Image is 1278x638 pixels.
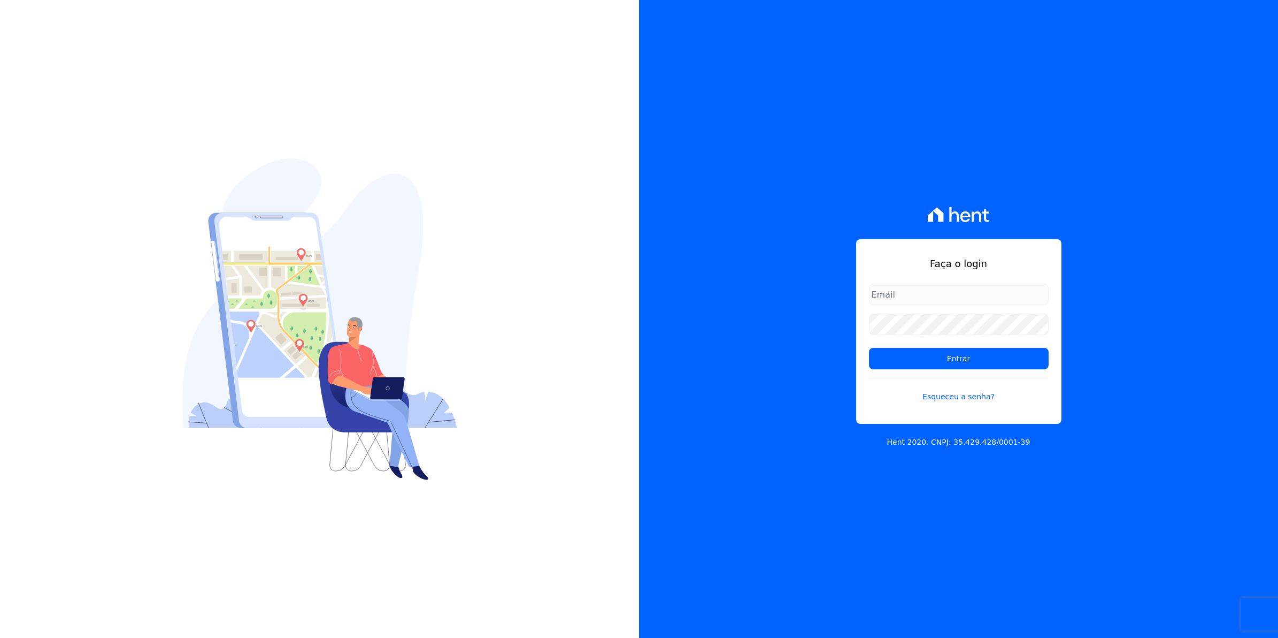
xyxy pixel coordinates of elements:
input: Email [869,284,1049,305]
img: Login [182,158,457,480]
p: Hent 2020. CNPJ: 35.429.428/0001-39 [887,437,1030,448]
input: Entrar [869,348,1049,369]
h1: Faça o login [869,256,1049,271]
a: Esqueceu a senha? [869,378,1049,402]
